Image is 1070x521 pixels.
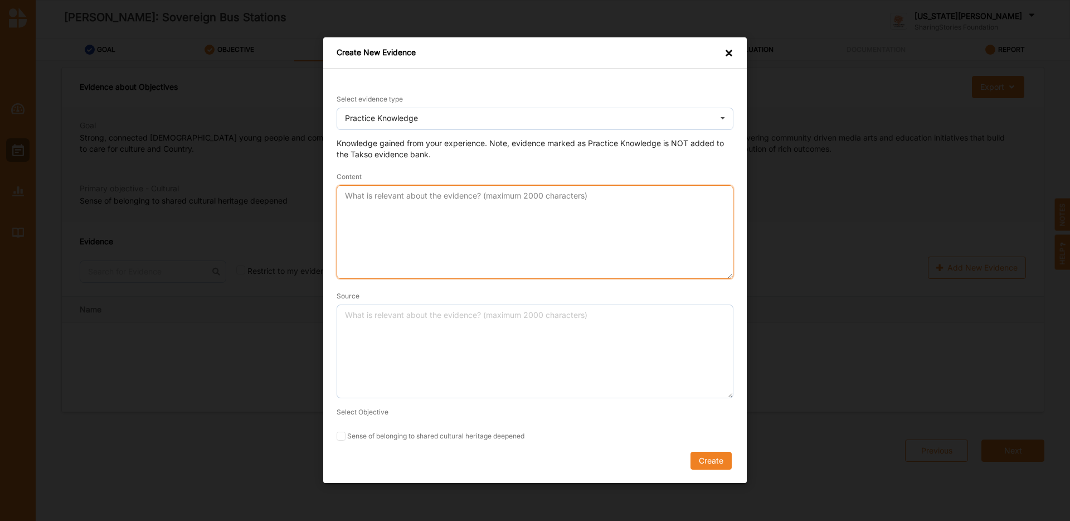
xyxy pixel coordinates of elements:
div: Knowledge gained from your experience. Note, evidence marked as Practice Knowledge is NOT added t... [337,138,733,160]
input: Sense of belonging to shared cultural heritage deepened [337,432,346,441]
div: × [724,48,733,61]
button: Create [690,452,732,470]
label: Select Objective [337,408,388,417]
div: Create New Evidence [337,48,416,61]
div: Practice Knowledge [345,114,418,122]
label: Select evidence type [337,95,403,104]
label: Sense of belonging to shared cultural heritage deepened [337,432,733,441]
span: Content [337,173,362,181]
span: Source [337,292,359,301]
